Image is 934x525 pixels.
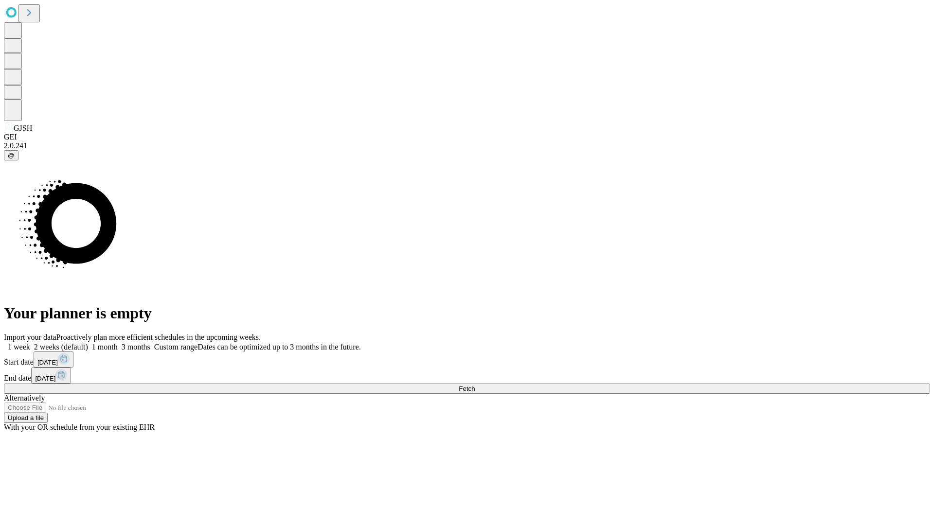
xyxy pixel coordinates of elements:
span: Import your data [4,333,56,341]
button: @ [4,150,18,160]
span: [DATE] [35,375,55,382]
div: 2.0.241 [4,141,930,150]
span: GJSH [14,124,32,132]
span: Dates can be optimized up to 3 months in the future. [198,343,360,351]
span: 3 months [122,343,150,351]
span: Fetch [459,385,475,392]
h1: Your planner is empty [4,304,930,322]
div: Start date [4,351,930,367]
span: Proactively plan more efficient schedules in the upcoming weeks. [56,333,261,341]
span: 1 month [92,343,118,351]
span: Alternatively [4,394,45,402]
span: With your OR schedule from your existing EHR [4,423,155,431]
span: 1 week [8,343,30,351]
div: End date [4,367,930,384]
div: GEI [4,133,930,141]
span: Custom range [154,343,198,351]
button: [DATE] [31,367,71,384]
span: [DATE] [37,359,58,366]
button: Fetch [4,384,930,394]
button: Upload a file [4,413,48,423]
button: [DATE] [34,351,73,367]
span: @ [8,152,15,159]
span: 2 weeks (default) [34,343,88,351]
